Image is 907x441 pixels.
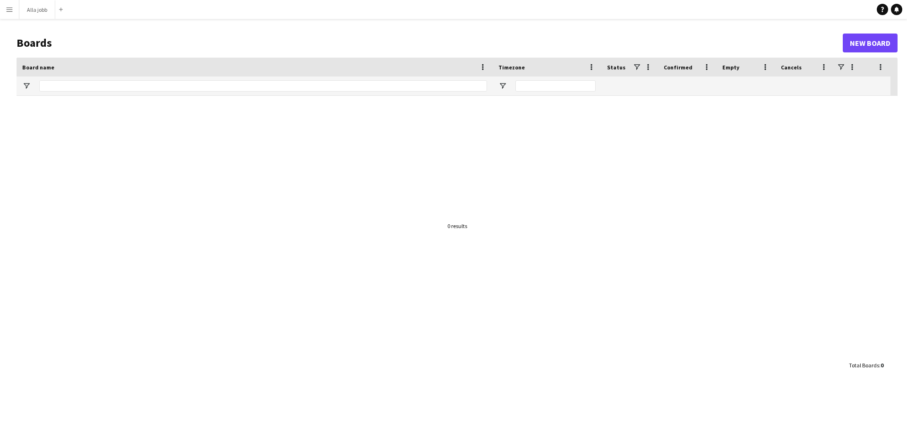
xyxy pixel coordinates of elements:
span: Timezone [498,64,525,71]
a: New Board [843,34,898,52]
h1: Boards [17,36,843,50]
div: 0 results [447,222,467,229]
input: Board name Filter Input [39,80,487,92]
button: Open Filter Menu [22,82,31,90]
input: Timezone Filter Input [515,80,596,92]
span: Cancels [781,64,802,71]
span: Board name [22,64,54,71]
div: : [849,356,883,374]
span: Empty [722,64,739,71]
button: Open Filter Menu [498,82,507,90]
button: Alla jobb [19,0,55,19]
span: Total Boards [849,362,879,369]
span: Confirmed [664,64,693,71]
span: Status [607,64,625,71]
span: 0 [881,362,883,369]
